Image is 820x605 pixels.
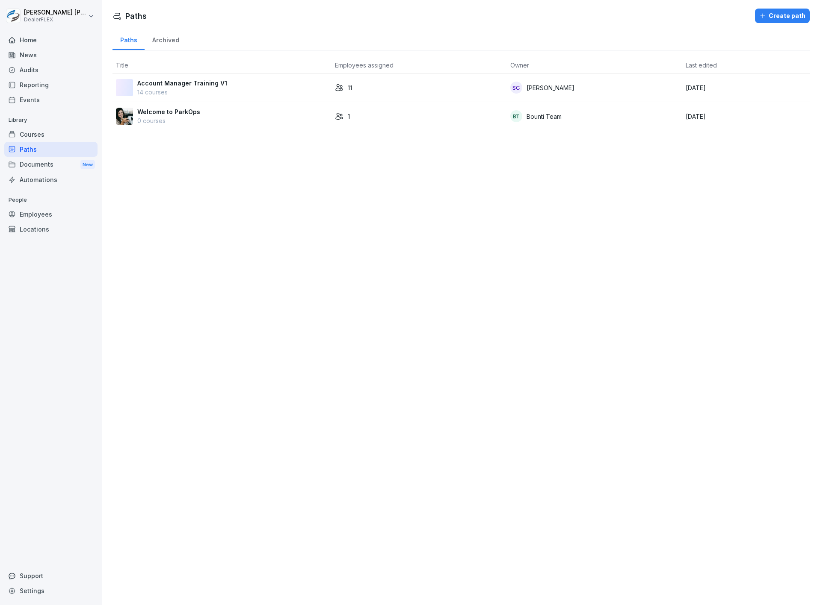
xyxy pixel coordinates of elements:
a: Archived [145,28,186,50]
div: SC [510,82,522,94]
a: Events [4,92,98,107]
a: Home [4,32,98,47]
div: Documents [4,157,98,173]
p: 1 [348,112,350,121]
span: Last edited [686,62,717,69]
p: Welcome to ParkOps [137,107,200,116]
a: Reporting [4,77,98,92]
a: Paths [4,142,98,157]
a: DocumentsNew [4,157,98,173]
a: News [4,47,98,62]
p: Bounti Team [527,112,562,121]
p: [DATE] [686,112,806,121]
div: New [80,160,95,170]
a: Paths [112,28,145,50]
div: BT [510,110,522,122]
h1: Paths [125,10,147,22]
p: [PERSON_NAME] [527,83,574,92]
a: Employees [4,207,98,222]
p: 0 courses [137,116,200,125]
p: Library [4,113,98,127]
button: Create path [755,9,810,23]
p: Account Manager Training V1 [137,79,227,88]
p: [DATE] [686,83,806,92]
div: Support [4,568,98,583]
span: Owner [510,62,529,69]
span: Employees assigned [335,62,394,69]
p: People [4,193,98,207]
div: Create path [759,11,805,21]
p: 11 [348,83,352,92]
p: [PERSON_NAME] [PERSON_NAME] [24,9,86,16]
a: Courses [4,127,98,142]
a: Audits [4,62,98,77]
a: Automations [4,172,98,187]
p: DealerFLEX [24,17,86,23]
a: Locations [4,222,98,237]
p: 14 courses [137,88,227,97]
a: Settings [4,583,98,598]
img: tfhotmy4ts5f1nycrxxkhmt7.png [116,108,133,125]
span: Title [116,62,128,69]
